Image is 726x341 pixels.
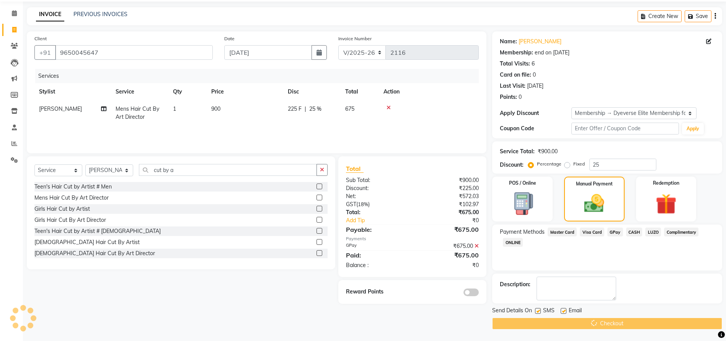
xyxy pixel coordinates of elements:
div: [DATE] [527,82,543,90]
div: Balance : [340,261,413,269]
img: _cash.svg [578,192,610,215]
span: Send Details On [492,307,532,316]
button: Save [685,10,711,22]
div: Card on file: [500,71,531,79]
div: Girls Hair Cut by Artist [34,205,90,213]
a: INVOICE [36,8,64,21]
div: ₹572.03 [413,192,485,200]
span: Visa Card [580,228,604,236]
span: [PERSON_NAME] [39,105,82,112]
div: ( ) [340,200,413,208]
label: Date [224,35,235,42]
th: Price [207,83,283,100]
label: Redemption [653,180,679,187]
div: ₹900.00 [413,176,485,184]
a: Add Tip [340,216,424,225]
th: Disc [283,83,341,100]
span: GPay [607,228,623,236]
button: Create New [638,10,682,22]
div: Services [35,69,485,83]
div: ₹0 [424,216,485,225]
span: 25 % [309,105,321,113]
label: Fixed [573,161,585,167]
div: [DEMOGRAPHIC_DATA] Hair Cut By Artist [34,238,140,246]
div: Description: [500,280,530,289]
span: 1 [173,105,176,112]
div: Coupon Code [500,125,571,133]
label: POS / Online [509,180,536,187]
div: Service Total: [500,148,535,156]
a: [PERSON_NAME] [519,38,561,46]
a: PREVIOUS INVOICES [73,11,127,18]
img: _gift.svg [649,191,683,217]
div: Apply Discount [500,109,571,117]
div: ₹0 [413,261,485,269]
img: _pos-terminal.svg [506,191,539,216]
label: Invoice Number [338,35,372,42]
input: Search by Name/Mobile/Email/Code [55,45,213,60]
div: Discount: [340,184,413,192]
div: ₹225.00 [413,184,485,192]
div: ₹675.00 [413,208,485,216]
div: ₹900.00 [538,148,558,156]
div: Name: [500,38,517,46]
div: Paid: [340,251,413,260]
button: +91 [34,45,56,60]
div: ₹675.00 [413,225,485,234]
span: Payment Methods [500,228,545,236]
span: Master Card [548,228,577,236]
div: 0 [519,93,522,101]
span: Email [569,307,582,316]
span: 675 [345,105,354,112]
span: | [305,105,306,113]
label: Client [34,35,47,42]
span: ONLINE [503,238,523,247]
th: Service [111,83,168,100]
div: Membership: [500,49,533,57]
div: 6 [532,60,535,68]
div: Points: [500,93,517,101]
th: Action [379,83,479,100]
span: SMS [543,307,555,316]
div: Girls Hair Cut By Art Director [34,216,106,224]
div: Total: [340,208,413,216]
th: Qty [168,83,207,100]
span: Total [346,165,364,173]
div: Mens Hair Cut By Art Director [34,194,109,202]
div: ₹102.97 [413,200,485,208]
div: Teen's Hair Cut by Artist # Men [34,183,112,191]
input: Search or Scan [139,164,317,176]
div: Last Visit: [500,82,525,90]
button: Apply [682,123,704,134]
div: Reward Points [340,288,413,296]
div: ₹675.00 [413,242,485,250]
span: 18% [358,201,368,207]
div: ₹675.00 [413,251,485,260]
span: GST [346,201,356,208]
label: Percentage [537,161,561,167]
span: 900 [211,105,220,112]
input: Enter Offer / Coupon Code [571,123,679,134]
div: 0 [533,71,536,79]
div: [DEMOGRAPHIC_DATA] Hair Cut By Art Director [34,249,155,257]
div: Teen's Hair Cut by Artist # [DEMOGRAPHIC_DATA] [34,227,161,235]
span: Complimentary [664,228,698,236]
span: CASH [626,228,643,236]
div: Net: [340,192,413,200]
th: Stylist [34,83,111,100]
div: GPay [340,242,413,250]
div: Discount: [500,161,524,169]
span: Mens Hair Cut By Art Director [116,105,159,120]
div: Payments [346,236,479,242]
div: Total Visits: [500,60,530,68]
div: Sub Total: [340,176,413,184]
div: end on [DATE] [535,49,569,57]
span: LUZO [645,228,661,236]
label: Manual Payment [576,180,613,187]
span: 225 F [288,105,302,113]
th: Total [341,83,379,100]
div: Payable: [340,225,413,234]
